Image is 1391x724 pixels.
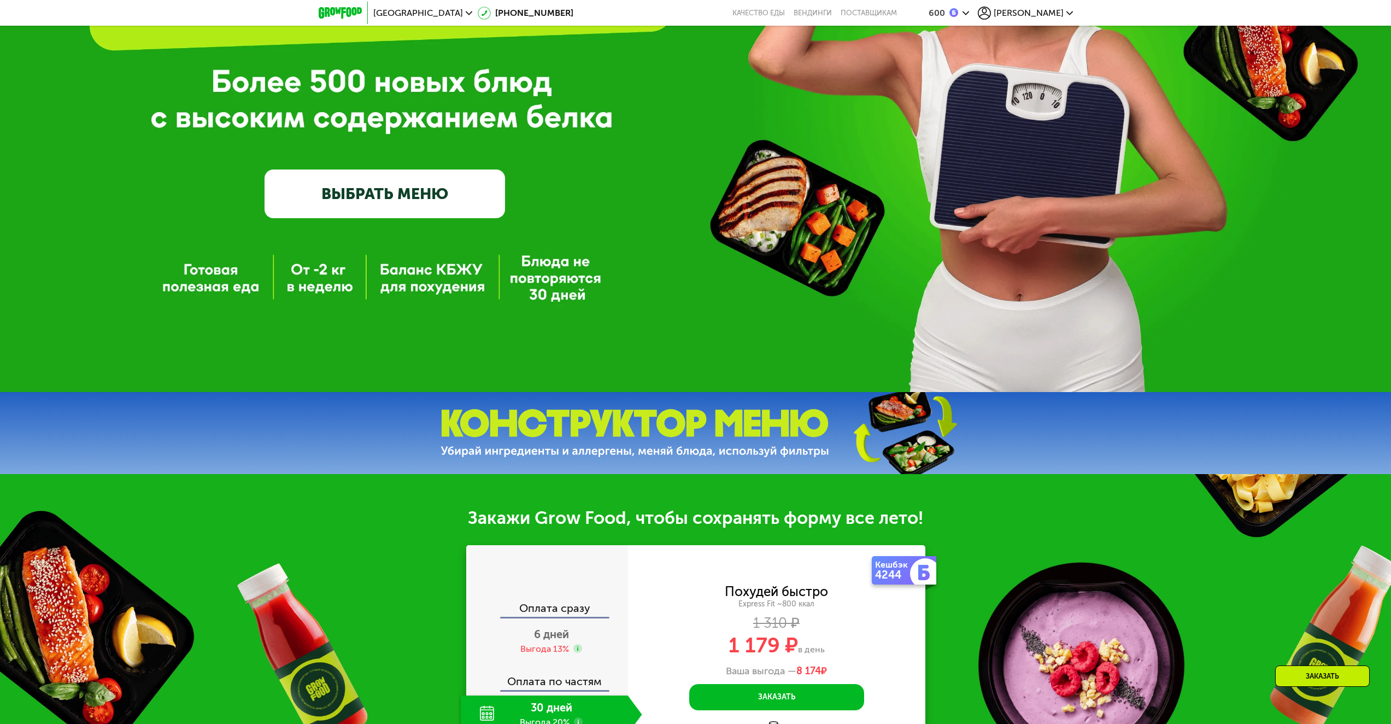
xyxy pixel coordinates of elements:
span: [PERSON_NAME] [994,9,1064,17]
button: Заказать [689,684,864,710]
div: Оплата сразу [467,603,628,617]
div: Ваша выгода — [628,665,925,678]
div: Выгода 13% [520,643,569,655]
span: ₽ [796,665,827,678]
div: поставщикам [841,9,897,17]
div: 4244 [875,569,912,580]
a: ВЫБРАТЬ МЕНЮ [265,170,505,218]
span: 1 179 ₽ [729,633,798,658]
span: 6 дней [534,628,569,641]
div: Похудей быстро [725,586,828,598]
a: [PHONE_NUMBER] [478,7,573,20]
a: Вендинги [794,9,832,17]
div: Кешбэк [875,560,912,569]
div: Заказать [1275,665,1370,687]
div: Оплата по частям [467,665,628,690]
span: 8 174 [796,665,821,677]
div: 600 [929,9,945,17]
div: Express Fit ~800 ккал [628,599,925,609]
span: [GEOGRAPHIC_DATA] [373,9,463,17]
div: 1 310 ₽ [628,617,925,629]
span: в день [798,644,825,655]
a: Качество еды [732,9,785,17]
